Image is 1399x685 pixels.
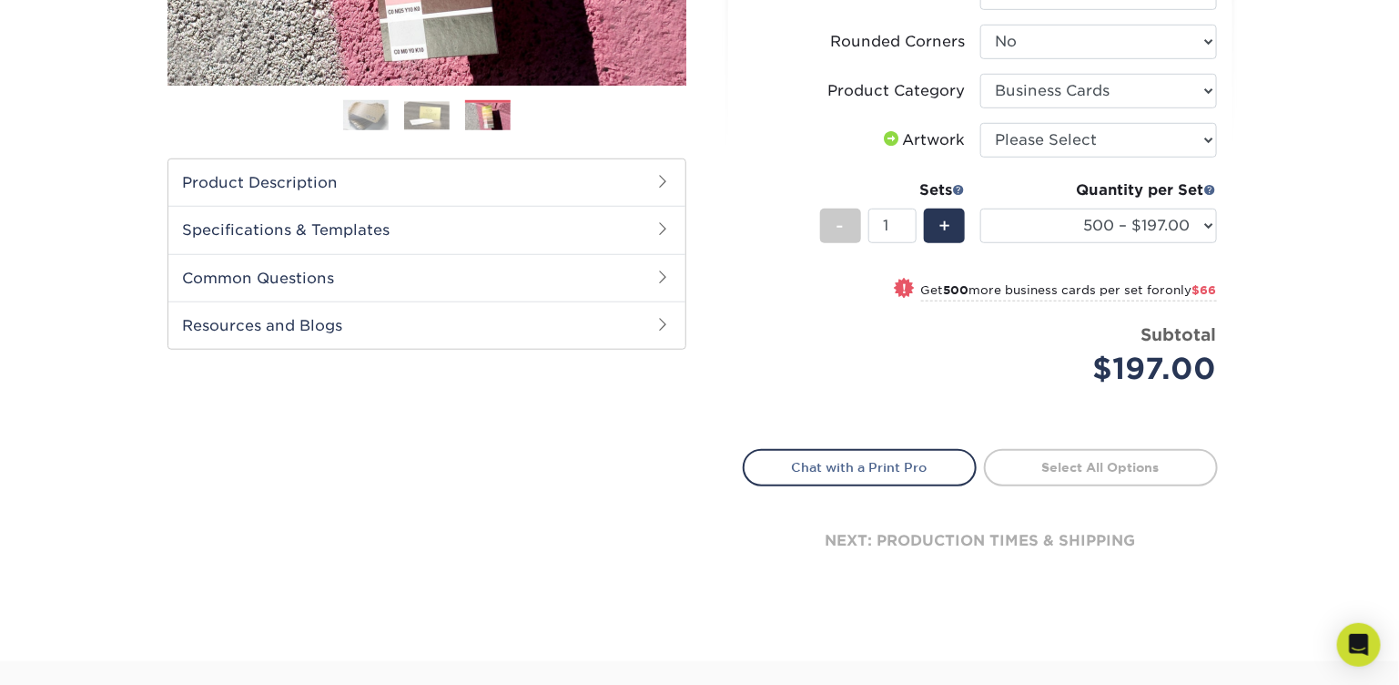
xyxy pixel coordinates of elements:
[994,347,1217,391] div: $197.00
[980,179,1217,201] div: Quantity per Set
[944,283,969,297] strong: 500
[881,129,966,151] div: Artwork
[836,212,845,240] span: -
[168,159,685,206] h2: Product Description
[404,101,450,129] img: Business Cards 02
[938,212,950,240] span: +
[1337,623,1381,667] div: Open Intercom Messenger
[984,449,1218,486] a: Select All Options
[343,93,389,138] img: Business Cards 01
[828,80,966,102] div: Product Category
[168,302,685,349] h2: Resources and Blogs
[743,486,1218,596] div: next: production times & shipping
[168,206,685,253] h2: Specifications & Templates
[1192,283,1217,297] span: $66
[831,31,966,53] div: Rounded Corners
[1166,283,1217,297] span: only
[1141,324,1217,344] strong: Subtotal
[465,103,511,131] img: Business Cards 03
[5,629,155,679] iframe: Google Customer Reviews
[902,280,907,299] span: !
[820,179,966,201] div: Sets
[743,449,977,486] a: Chat with a Print Pro
[168,254,685,302] h2: Common Questions
[921,283,1217,302] small: Get more business cards per set for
